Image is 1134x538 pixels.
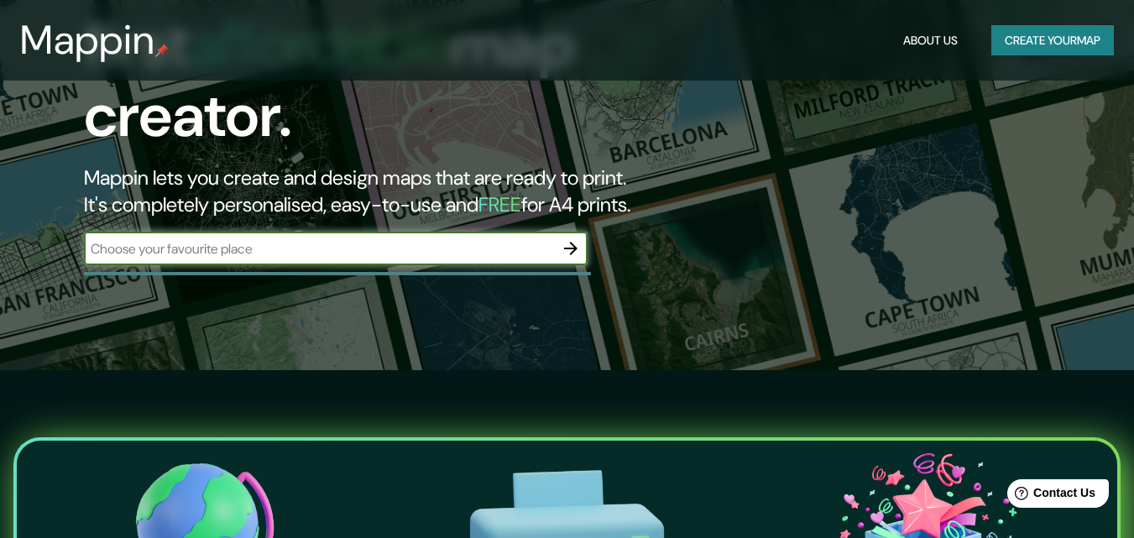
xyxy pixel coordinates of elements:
[155,44,169,57] img: mappin-pin
[84,239,554,259] input: Choose your favourite place
[896,25,964,56] button: About Us
[20,17,155,64] h3: Mappin
[478,191,521,217] h5: FREE
[84,165,651,218] h2: Mappin lets you create and design maps that are ready to print. It's completely personalised, eas...
[985,473,1116,520] iframe: Help widget launcher
[991,25,1114,56] button: Create yourmap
